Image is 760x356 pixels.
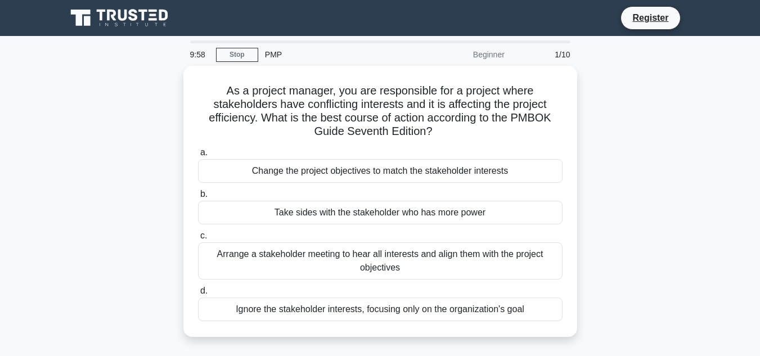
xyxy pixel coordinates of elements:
[258,43,413,66] div: PMP
[200,231,207,240] span: c.
[198,159,563,183] div: Change the project objectives to match the stakeholder interests
[198,242,563,280] div: Arrange a stakeholder meeting to hear all interests and align them with the project objectives
[216,48,258,62] a: Stop
[183,43,216,66] div: 9:58
[200,286,208,295] span: d.
[511,43,577,66] div: 1/10
[200,147,208,157] span: a.
[626,11,675,25] a: Register
[198,298,563,321] div: Ignore the stakeholder interests, focusing only on the organization's goal
[197,84,564,139] h5: As a project manager, you are responsible for a project where stakeholders have conflicting inter...
[413,43,511,66] div: Beginner
[198,201,563,224] div: Take sides with the stakeholder who has more power
[200,189,208,199] span: b.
